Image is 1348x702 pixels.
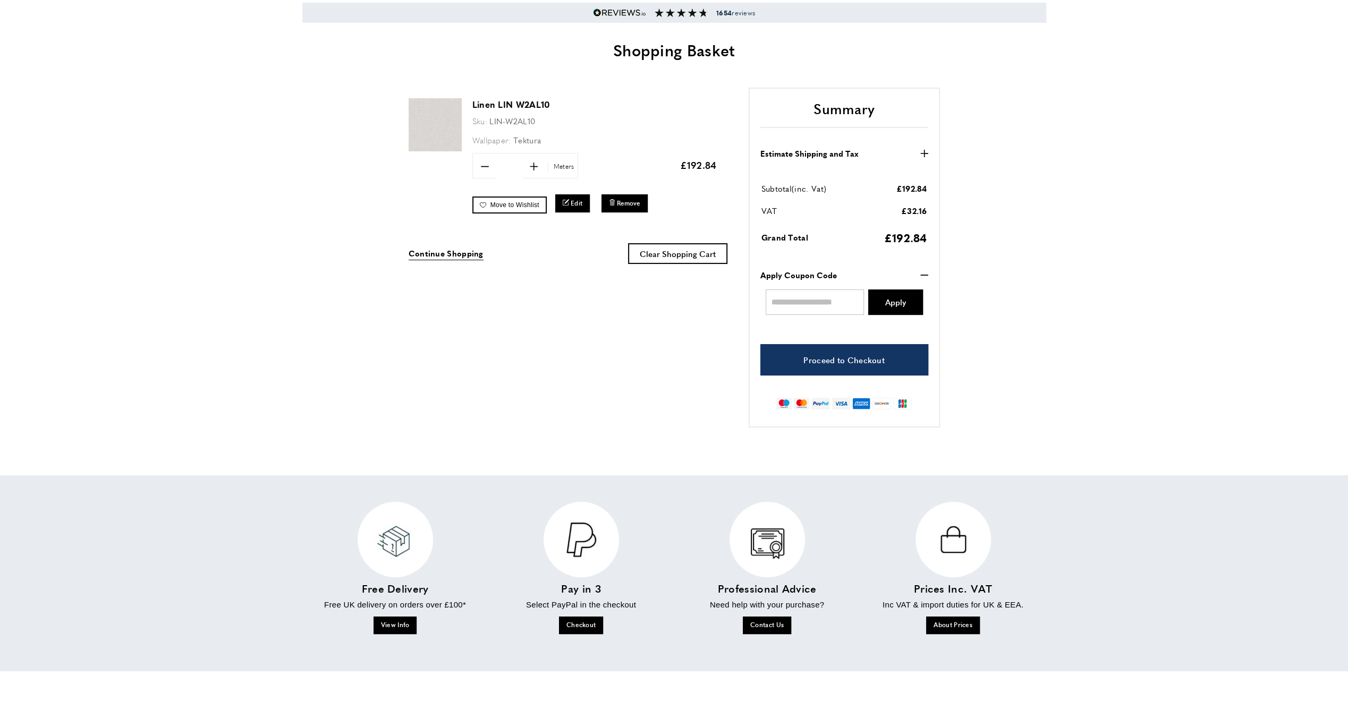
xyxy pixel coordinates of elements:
span: £192.84 [884,229,927,245]
span: About Prices [934,620,972,629]
img: paypal [811,398,830,409]
a: Linen LIN W2AL10 [472,98,550,110]
h4: Professional Advice [677,581,858,596]
span: Grand Total [761,232,808,243]
a: Contact Us [743,617,791,633]
img: american-express [852,398,871,409]
span: LIN-W2AL10 [489,115,535,126]
h4: Prices Inc. VAT [863,581,1044,596]
a: Proceed to Checkout [760,344,928,375]
span: Subtotal [761,183,792,194]
span: Remove [617,199,640,208]
span: Clear Shopping Cart [640,248,716,259]
h4: Pay in 3 [491,581,672,596]
button: Apply Coupon Code [760,269,928,281]
a: About Prices [926,617,980,633]
a: Edit Linen LIN W2AL10 [555,194,590,212]
span: Edit [571,199,582,208]
span: Meters [548,161,577,172]
span: Sku: [472,115,487,126]
img: discover [872,398,891,409]
button: Clear Shopping Cart [628,243,727,264]
img: visa [832,398,850,409]
a: View Info [374,617,417,633]
img: Reviews.io 5 stars [593,8,646,17]
a: Checkout [559,617,603,633]
span: Move to Wishlist [490,201,539,209]
span: Checkout [566,620,596,629]
span: VAT [761,205,777,216]
span: (inc. Vat) [792,183,826,194]
span: Apply [885,298,906,306]
h2: Summary [760,99,928,128]
span: Wallpaper: [472,134,511,145]
img: Reviews section [655,8,708,17]
img: Linen LIN W2AL10 [409,98,462,151]
img: mastercard [794,398,809,409]
button: Remove Linen LIN W2AL10 [601,194,648,212]
span: £192.84 [896,183,927,194]
a: Continue Shopping [409,247,484,260]
span: Continue Shopping [409,247,484,259]
span: View Info [381,620,410,629]
img: maestro [776,398,792,409]
span: £192.84 [680,158,716,172]
p: Select PayPal in the checkout [491,598,672,611]
p: Free UK delivery on orders over £100* [305,598,486,611]
a: Move to Wishlist [472,196,547,213]
a: Linen LIN W2AL10 [409,144,462,153]
strong: Apply Coupon Code [760,269,837,281]
strong: Estimate Shipping and Tax [760,147,859,160]
img: jcb [893,398,912,409]
p: Inc VAT & import duties for UK & EEA. [863,598,1044,611]
span: Contact Us [750,620,784,629]
strong: 1654 [716,8,732,18]
button: Apply [868,289,923,315]
button: Estimate Shipping and Tax [760,147,928,160]
span: £32.16 [901,205,927,216]
span: reviews [716,8,755,17]
span: Shopping Basket [613,38,735,61]
span: Tektura [513,134,541,145]
h4: Free Delivery [305,581,486,596]
p: Need help with your purchase? [677,598,858,611]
